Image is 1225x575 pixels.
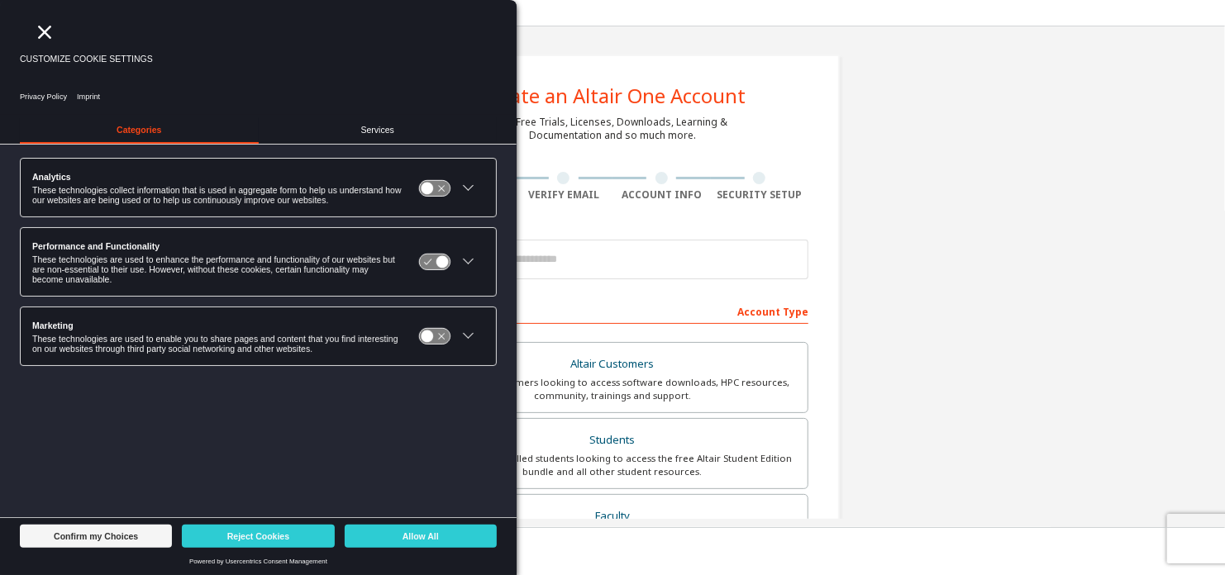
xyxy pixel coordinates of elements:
[427,429,798,452] div: Students
[417,297,808,324] div: Account Type
[515,188,613,202] div: Verify Email
[427,376,798,402] div: For existing customers looking to access software downloads, HPC resources, community, trainings ...
[711,188,809,202] div: Security Setup
[612,188,711,202] div: Account Info
[498,116,727,142] div: For Free Trials, Licenses, Downloads, Learning & Documentation and so much more.
[427,353,798,376] div: Altair Customers
[479,86,746,106] div: Create an Altair One Account
[427,452,798,478] div: For currently enrolled students looking to access the free Altair Student Edition bundle and all ...
[427,505,798,528] div: Faculty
